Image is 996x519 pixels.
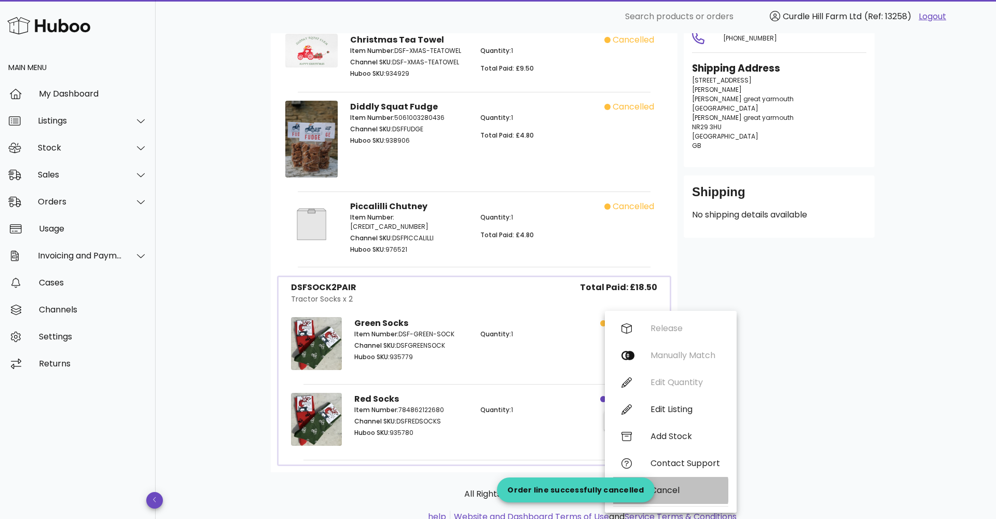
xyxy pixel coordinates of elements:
[651,404,720,414] div: Edit Listing
[350,136,385,145] span: Huboo SKU:
[480,405,594,415] p: 1
[39,89,147,99] div: My Dashboard
[354,417,468,426] p: DSFREDSOCKS
[354,428,468,438] p: 935780
[38,197,122,207] div: Orders
[580,281,657,294] span: Total Paid: £18.50
[350,200,427,212] strong: Piccalilli Chutney
[354,417,396,426] span: Channel SKU:
[39,332,147,342] div: Settings
[354,352,390,361] span: Huboo SKU:
[39,305,147,315] div: Channels
[350,69,468,78] p: 934929
[480,330,511,338] span: Quantity:
[350,234,468,243] p: DSFPICCALILLI
[350,213,394,222] span: Item Number:
[279,488,873,500] p: All Rights Reserved. Copyright 2025 - [DOMAIN_NAME]
[354,405,468,415] p: 784862122680
[350,245,468,254] p: 976521
[692,209,866,221] p: No shipping details available
[291,281,356,294] div: DSFSOCK2PAIR
[285,200,338,248] img: Product Image
[350,101,438,113] strong: Diddly Squat Fudge
[350,136,468,145] p: 938906
[480,131,534,140] span: Total Paid: £4.80
[350,58,392,66] span: Channel SKU:
[285,34,338,67] img: Product Image
[692,61,866,76] h3: Shipping Address
[354,352,468,362] p: 935779
[613,200,654,213] span: cancelled
[354,341,468,350] p: DSFGREENSOCK
[39,359,147,368] div: Returns
[354,393,399,405] strong: Red Socks
[864,10,911,22] span: (Ref: 13258)
[354,317,408,329] strong: Green Socks
[692,85,742,94] span: [PERSON_NAME]
[783,10,862,22] span: Curdle Hill Farm Ltd
[692,141,701,150] span: GB
[39,224,147,234] div: Usage
[604,412,657,430] button: action
[651,485,720,495] div: Cancel
[350,125,392,133] span: Channel SKU:
[692,122,722,131] span: NR29 3HU
[480,46,598,56] p: 1
[692,76,752,85] span: [STREET_ADDRESS]
[480,113,598,122] p: 1
[480,213,598,222] p: 1
[7,15,90,37] img: Huboo Logo
[480,46,511,55] span: Quantity:
[613,101,654,113] span: cancelled
[613,34,654,46] span: cancelled
[38,251,122,261] div: Invoicing and Payments
[692,113,794,122] span: [PERSON_NAME] great yarmouth
[919,10,946,23] a: Logout
[285,101,338,177] img: Product Image
[480,64,534,73] span: Total Paid: £9.50
[354,428,390,437] span: Huboo SKU:
[291,294,356,305] div: Tractor Socks x 2
[38,116,122,126] div: Listings
[480,330,594,339] p: 1
[350,58,468,67] p: DSF-XMAS-TEATOWEL
[692,94,794,103] span: [PERSON_NAME] great yarmouth
[354,330,398,338] span: Item Number:
[692,132,758,141] span: [GEOGRAPHIC_DATA]
[350,234,392,242] span: Channel SKU:
[350,113,468,122] p: 5061003280436
[723,34,777,43] span: [PHONE_NUMBER]
[350,46,468,56] p: DSF-XMAS-TEATOWEL
[350,213,468,231] p: [CREDIT_CARD_NUMBER]
[350,113,394,122] span: Item Number:
[692,184,866,209] div: Shipping
[480,213,511,222] span: Quantity:
[39,278,147,288] div: Cases
[480,113,511,122] span: Quantity:
[350,34,444,46] strong: Christmas Tea Towel
[651,458,720,468] div: Contact Support
[354,330,468,339] p: DSF-GREEN-SOCK
[291,317,342,370] img: Product Image
[651,431,720,441] div: Add Stock
[350,46,394,55] span: Item Number:
[38,143,122,153] div: Stock
[38,170,122,180] div: Sales
[480,230,534,239] span: Total Paid: £4.80
[480,405,511,414] span: Quantity:
[350,245,385,254] span: Huboo SKU:
[354,405,398,414] span: Item Number:
[354,341,396,350] span: Channel SKU:
[291,393,342,446] img: Product Image
[692,104,758,113] span: [GEOGRAPHIC_DATA]
[350,69,385,78] span: Huboo SKU:
[497,485,654,495] div: Order line successfully cancelled
[350,125,468,134] p: DSFFUDGE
